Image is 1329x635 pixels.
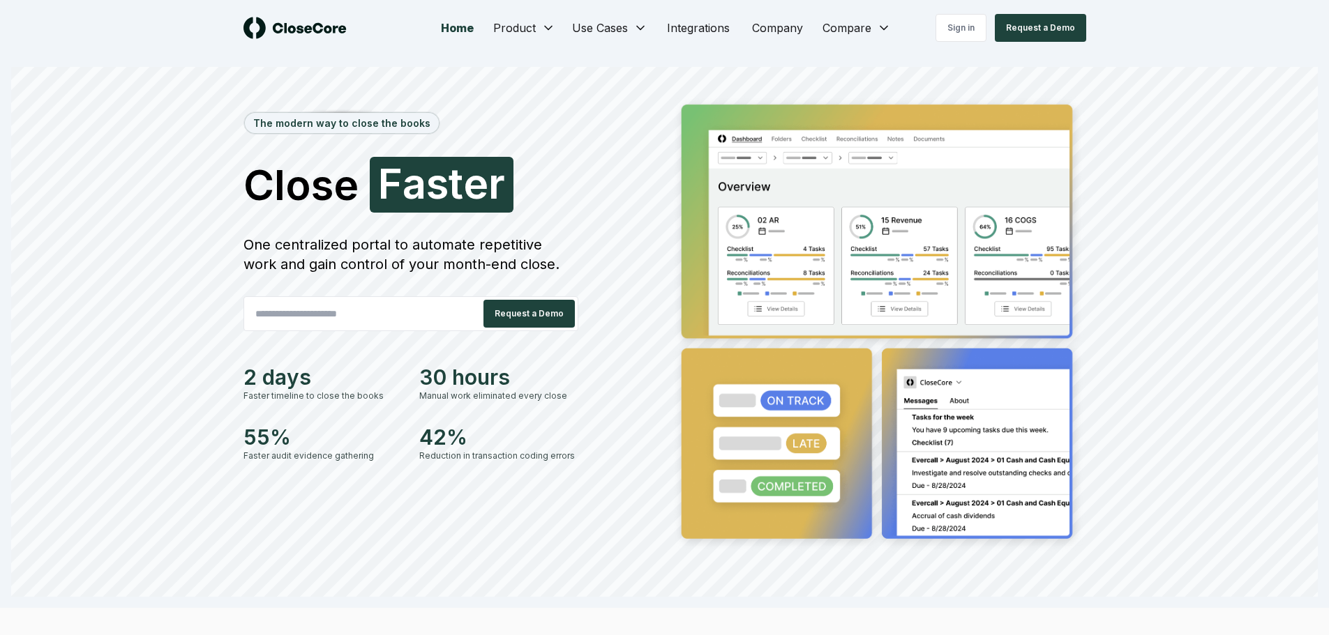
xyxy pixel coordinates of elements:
img: logo [243,17,347,39]
a: Home [430,14,485,42]
div: 2 days [243,365,403,390]
div: Faster audit evidence gathering [243,450,403,462]
span: s [426,162,449,204]
span: r [488,162,505,204]
div: 55% [243,424,403,450]
span: t [449,162,463,204]
div: The modern way to close the books [245,113,439,133]
div: Manual work eliminated every close [419,390,578,402]
a: Integrations [656,14,741,42]
div: Reduction in transaction coding errors [419,450,578,462]
div: 30 hours [419,365,578,390]
button: Compare [814,14,899,42]
div: 42% [419,424,578,450]
a: Sign in [936,14,986,42]
span: a [403,162,426,204]
span: Use Cases [572,20,628,36]
span: e [463,162,488,204]
a: Company [741,14,814,42]
button: Use Cases [564,14,656,42]
span: Compare [823,20,871,36]
div: Faster timeline to close the books [243,390,403,402]
img: Jumbotron [670,95,1086,553]
span: Product [493,20,536,36]
button: Product [485,14,564,42]
div: One centralized portal to automate repetitive work and gain control of your month-end close. [243,235,578,274]
span: Close [243,164,359,206]
span: F [378,162,403,204]
button: Request a Demo [995,14,1086,42]
button: Request a Demo [483,300,575,328]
